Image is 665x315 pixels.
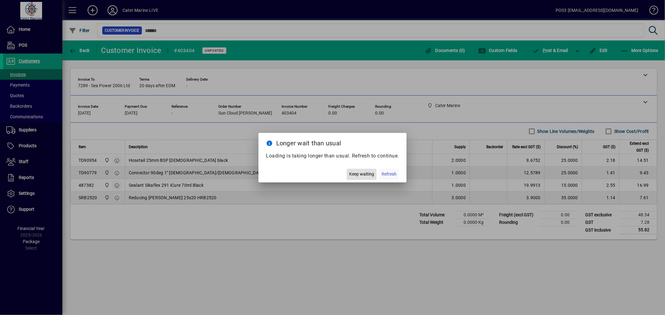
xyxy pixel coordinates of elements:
span: Refresh [382,171,397,177]
p: Loading is taking longer than usual. Refresh to continue. [266,152,399,160]
button: Refresh [379,169,399,180]
span: Keep waiting [349,171,374,177]
span: Longer wait than usual [276,139,341,147]
button: Keep waiting [347,169,377,180]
